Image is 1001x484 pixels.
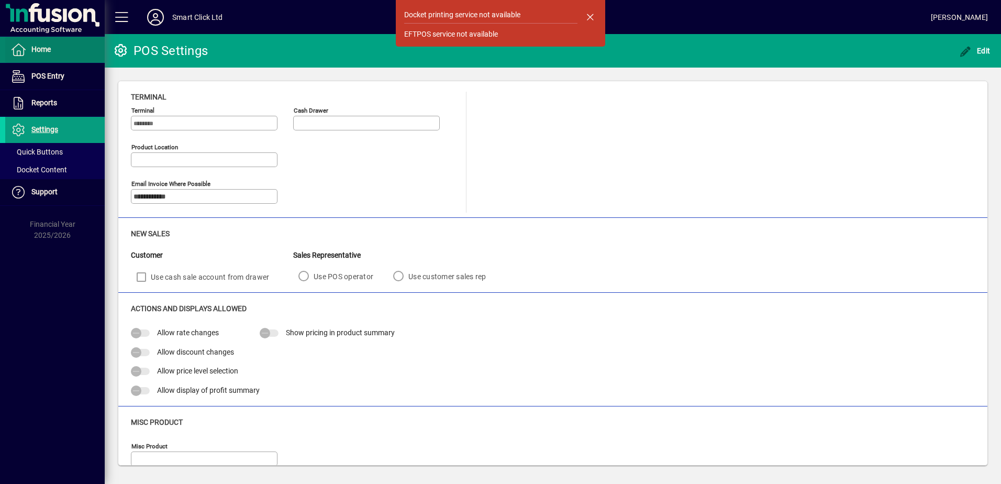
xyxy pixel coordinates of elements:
[131,107,154,114] mat-label: Terminal
[157,348,234,356] span: Allow discount changes
[31,125,58,134] span: Settings
[931,9,988,26] div: [PERSON_NAME]
[131,229,170,238] span: New Sales
[172,9,223,26] div: Smart Click Ltd
[157,367,238,375] span: Allow price level selection
[131,93,166,101] span: Terminal
[157,328,219,337] span: Allow rate changes
[5,63,105,90] a: POS Entry
[157,386,260,394] span: Allow display of profit summary
[131,418,183,426] span: Misc Product
[131,180,210,188] mat-label: Email Invoice where possible
[139,8,172,27] button: Profile
[404,29,498,40] div: EFTPOS service not available
[5,90,105,116] a: Reports
[5,179,105,205] a: Support
[131,144,178,151] mat-label: Product location
[5,161,105,179] a: Docket Content
[286,328,395,337] span: Show pricing in product summary
[131,443,168,450] mat-label: Misc Product
[31,188,58,196] span: Support
[956,41,993,60] button: Edit
[5,37,105,63] a: Home
[959,47,991,55] span: Edit
[293,250,501,261] div: Sales Representative
[31,72,64,80] span: POS Entry
[113,42,208,59] div: POS Settings
[131,304,247,313] span: Actions and Displays Allowed
[10,166,67,174] span: Docket Content
[10,148,63,156] span: Quick Buttons
[223,9,931,26] span: [DATE] 17:53
[31,45,51,53] span: Home
[31,98,57,107] span: Reports
[5,143,105,161] a: Quick Buttons
[294,107,328,114] mat-label: Cash Drawer
[131,250,293,261] div: Customer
